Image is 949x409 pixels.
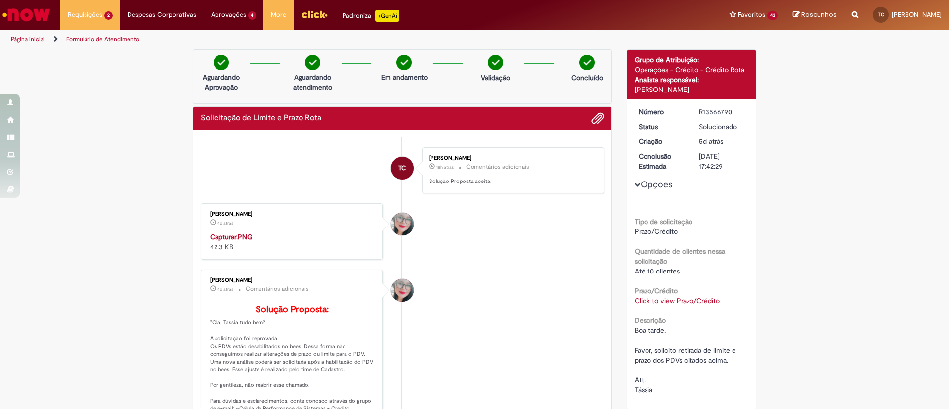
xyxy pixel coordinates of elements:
[635,55,749,65] div: Grupo de Atribuição:
[301,7,328,22] img: click_logo_yellow_360x200.png
[248,11,257,20] span: 4
[892,10,942,19] span: [PERSON_NAME]
[591,112,604,125] button: Adicionar anexos
[217,286,233,292] span: 4d atrás
[217,220,233,226] span: 4d atrás
[699,137,723,146] time: 25/09/2025 14:05:13
[381,72,428,82] p: Em andamento
[635,247,725,266] b: Quantidade de clientes nessa solicitação
[699,122,745,132] div: Solucionado
[631,107,692,117] dt: Número
[635,75,749,85] div: Analista responsável:
[699,136,745,146] div: 25/09/2025 14:05:13
[246,285,309,293] small: Comentários adicionais
[66,35,139,43] a: Formulário de Atendimento
[7,30,625,48] ul: Trilhas de página
[878,11,884,18] span: TC
[631,136,692,146] dt: Criação
[396,55,412,70] img: check-circle-green.png
[699,107,745,117] div: R13566790
[391,279,414,302] div: Franciele Fernanda Melo dos Santos
[793,10,837,20] a: Rascunhos
[210,232,375,252] div: 42.3 KB
[217,220,233,226] time: 26/09/2025 15:32:51
[214,55,229,70] img: check-circle-green.png
[197,72,245,92] p: Aguardando Aprovação
[201,114,321,123] h2: Solicitação de Limite e Prazo Rota Histórico de tíquete
[635,326,738,394] span: Boa tarde, Favor, solicito retirada de limite e prazo dos PDVs citados acima. Att. Tássia
[436,164,454,170] span: 18h atrás
[466,163,529,171] small: Comentários adicionais
[635,85,749,94] div: [PERSON_NAME]
[631,151,692,171] dt: Conclusão Estimada
[436,164,454,170] time: 29/09/2025 17:09:30
[801,10,837,19] span: Rascunhos
[375,10,399,22] p: +GenAi
[635,65,749,75] div: Operações - Crédito - Crédito Rota
[256,304,329,315] b: Solução Proposta:
[211,10,246,20] span: Aprovações
[635,296,720,305] a: Click to view Prazo/Crédito
[635,217,692,226] b: Tipo de solicitação
[271,10,286,20] span: More
[631,122,692,132] dt: Status
[571,73,603,83] p: Concluído
[398,156,406,180] span: TC
[635,316,666,325] b: Descrição
[391,213,414,235] div: Franciele Fernanda Melo dos Santos
[210,232,252,241] a: Capturar.PNG
[217,286,233,292] time: 26/09/2025 15:32:18
[429,155,594,161] div: [PERSON_NAME]
[767,11,778,20] span: 43
[391,157,414,180] div: Tassia Soares Farnesi Correia
[104,11,113,20] span: 2
[1,5,52,25] img: ServiceNow
[635,286,678,295] b: Prazo/Crédito
[699,137,723,146] span: 5d atrás
[481,73,510,83] p: Validação
[210,211,375,217] div: [PERSON_NAME]
[11,35,45,43] a: Página inicial
[289,72,337,92] p: Aguardando atendimento
[635,227,678,236] span: Prazo/Crédito
[68,10,102,20] span: Requisições
[210,277,375,283] div: [PERSON_NAME]
[343,10,399,22] div: Padroniza
[699,151,745,171] div: [DATE] 17:42:29
[579,55,595,70] img: check-circle-green.png
[305,55,320,70] img: check-circle-green.png
[488,55,503,70] img: check-circle-green.png
[635,267,680,275] span: Até 10 clientes
[128,10,196,20] span: Despesas Corporativas
[429,178,594,185] p: Solução Proposta aceita.
[738,10,765,20] span: Favoritos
